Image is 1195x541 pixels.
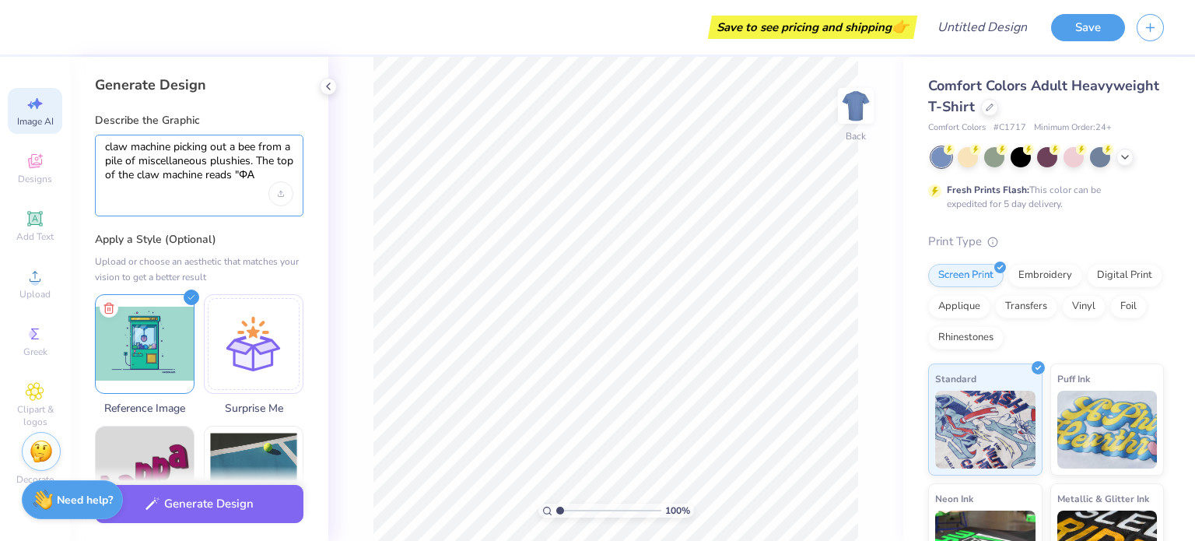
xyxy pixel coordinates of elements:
strong: Need help? [57,493,113,508]
span: Reference Image [95,400,194,416]
div: Foil [1110,295,1147,318]
span: Upload [19,288,51,300]
span: Decorate [16,473,54,486]
span: Greek [23,346,47,358]
div: Save to see pricing and shipping [712,16,913,39]
img: Back [840,90,871,121]
span: Add Text [16,230,54,243]
div: Applique [928,295,990,318]
span: Minimum Order: 24 + [1034,121,1112,135]
label: Describe the Graphic [95,113,303,128]
textarea: claw machine picking out a bee from a pile of miscellaneous plushies. The top of the claw machine... [105,140,293,182]
span: Puff Ink [1057,371,1090,387]
label: Apply a Style (Optional) [95,232,303,248]
div: Rhinestones [928,326,1004,350]
div: Transfers [995,295,1057,318]
img: Standard [935,391,1036,469]
span: 👉 [892,17,909,36]
span: Metallic & Glitter Ink [1057,490,1149,507]
button: Generate Design [95,485,303,523]
span: 100 % [665,504,690,518]
div: Upload image [268,181,293,206]
img: Puff Ink [1057,391,1158,469]
div: Upload or choose an aesthetic that matches your vision to get a better result [95,254,303,285]
button: Save [1051,14,1125,41]
span: # C1717 [993,121,1026,135]
strong: Fresh Prints Flash: [947,184,1029,196]
input: Untitled Design [925,12,1039,43]
img: Upload reference [96,295,194,393]
div: Vinyl [1062,295,1106,318]
span: Surprise Me [204,400,303,416]
div: Digital Print [1087,264,1162,287]
span: Comfort Colors [928,121,986,135]
div: Back [846,129,866,143]
img: Photorealistic [205,427,303,525]
div: Generate Design [95,76,303,94]
img: Text-Based [96,427,194,525]
div: Print Type [928,233,1164,251]
span: Clipart & logos [8,403,62,428]
span: Designs [18,173,52,185]
span: Image AI [17,115,54,128]
span: Comfort Colors Adult Heavyweight T-Shirt [928,76,1159,116]
div: Embroidery [1008,264,1082,287]
div: Screen Print [928,264,1004,287]
div: This color can be expedited for 5 day delivery. [947,183,1138,211]
span: Neon Ink [935,490,973,507]
span: Standard [935,371,976,387]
